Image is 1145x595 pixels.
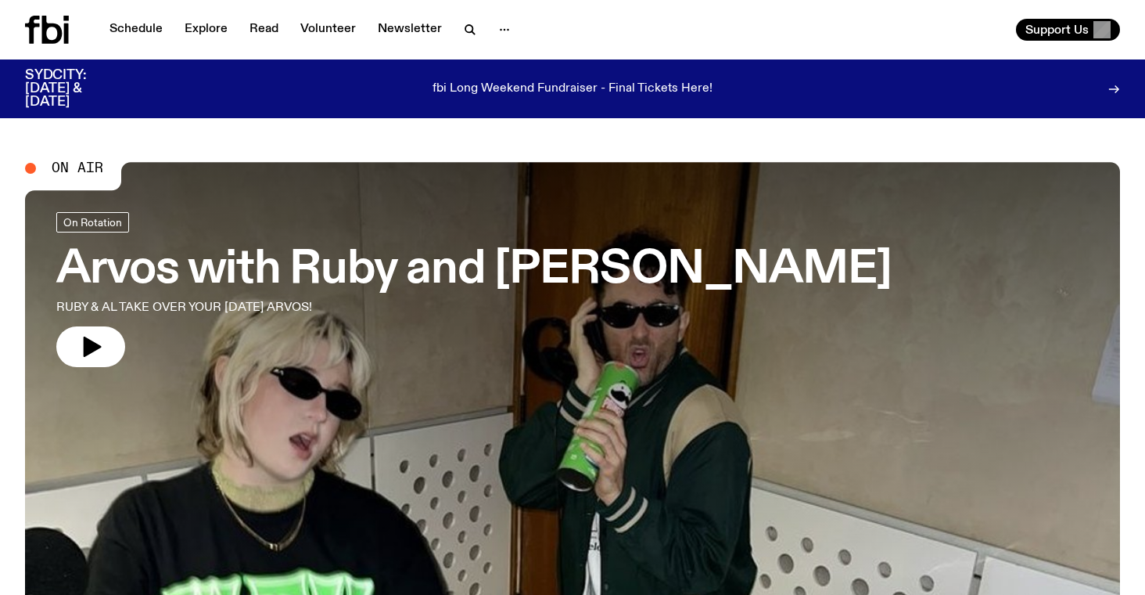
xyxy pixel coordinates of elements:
p: fbi Long Weekend Fundraiser - Final Tickets Here! [433,82,712,96]
a: Explore [175,19,237,41]
span: Support Us [1025,23,1089,37]
button: Support Us [1016,19,1120,41]
a: Schedule [100,19,172,41]
p: RUBY & AL TAKE OVER YOUR [DATE] ARVOS! [56,298,457,317]
a: Volunteer [291,19,365,41]
a: Read [240,19,288,41]
span: On Air [52,161,103,175]
h3: Arvos with Ruby and [PERSON_NAME] [56,248,892,292]
a: Newsletter [368,19,451,41]
a: On Rotation [56,212,129,233]
a: Arvos with Ruby and [PERSON_NAME]RUBY & AL TAKE OVER YOUR [DATE] ARVOS! [56,212,892,367]
h3: SYDCITY: [DATE] & [DATE] [25,69,125,109]
span: On Rotation [63,217,122,229]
